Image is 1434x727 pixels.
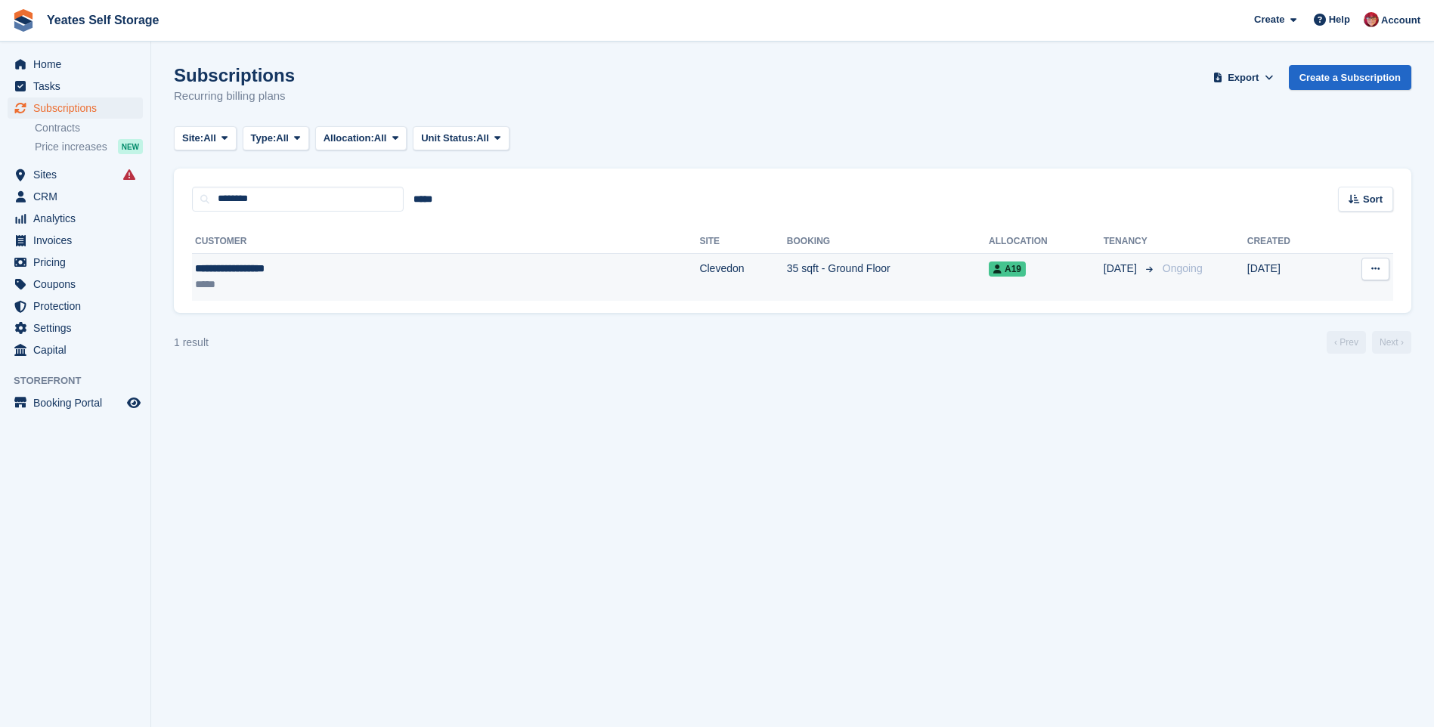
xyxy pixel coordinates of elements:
[33,164,124,185] span: Sites
[174,65,295,85] h1: Subscriptions
[8,97,143,119] a: menu
[33,186,124,207] span: CRM
[1247,230,1331,254] th: Created
[8,54,143,75] a: menu
[276,131,289,146] span: All
[315,126,407,151] button: Allocation: All
[421,131,476,146] span: Unit Status:
[8,339,143,360] a: menu
[8,186,143,207] a: menu
[699,230,786,254] th: Site
[787,230,989,254] th: Booking
[8,317,143,339] a: menu
[33,252,124,273] span: Pricing
[374,131,387,146] span: All
[1289,65,1411,90] a: Create a Subscription
[1104,230,1157,254] th: Tenancy
[203,131,216,146] span: All
[1254,12,1284,27] span: Create
[174,88,295,105] p: Recurring billing plans
[8,230,143,251] a: menu
[35,121,143,135] a: Contracts
[989,261,1026,277] span: A19
[413,126,509,151] button: Unit Status: All
[33,230,124,251] span: Invoices
[8,76,143,97] a: menu
[1247,253,1331,301] td: [DATE]
[12,9,35,32] img: stora-icon-8386f47178a22dfd0bd8f6a31ec36ba5ce8667c1dd55bd0f319d3a0aa187defe.svg
[324,131,374,146] span: Allocation:
[243,126,309,151] button: Type: All
[182,131,203,146] span: Site:
[476,131,489,146] span: All
[33,208,124,229] span: Analytics
[192,230,699,254] th: Customer
[8,164,143,185] a: menu
[1372,331,1411,354] a: Next
[35,140,107,154] span: Price increases
[251,131,277,146] span: Type:
[33,339,124,360] span: Capital
[1364,12,1379,27] img: Wendie Tanner
[8,208,143,229] a: menu
[123,169,135,181] i: Smart entry sync failures have occurred
[1163,262,1203,274] span: Ongoing
[8,295,143,317] a: menu
[1363,192,1383,207] span: Sort
[33,274,124,295] span: Coupons
[8,274,143,295] a: menu
[1228,70,1259,85] span: Export
[33,54,124,75] span: Home
[33,295,124,317] span: Protection
[1329,12,1350,27] span: Help
[33,76,124,97] span: Tasks
[33,317,124,339] span: Settings
[118,139,143,154] div: NEW
[1381,13,1420,28] span: Account
[1327,331,1366,354] a: Previous
[989,230,1104,254] th: Allocation
[699,253,786,301] td: Clevedon
[174,335,209,351] div: 1 result
[1210,65,1277,90] button: Export
[174,126,237,151] button: Site: All
[8,392,143,413] a: menu
[1104,261,1140,277] span: [DATE]
[787,253,989,301] td: 35 sqft - Ground Floor
[8,252,143,273] a: menu
[14,373,150,388] span: Storefront
[33,392,124,413] span: Booking Portal
[35,138,143,155] a: Price increases NEW
[125,394,143,412] a: Preview store
[33,97,124,119] span: Subscriptions
[41,8,166,32] a: Yeates Self Storage
[1324,331,1414,354] nav: Page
